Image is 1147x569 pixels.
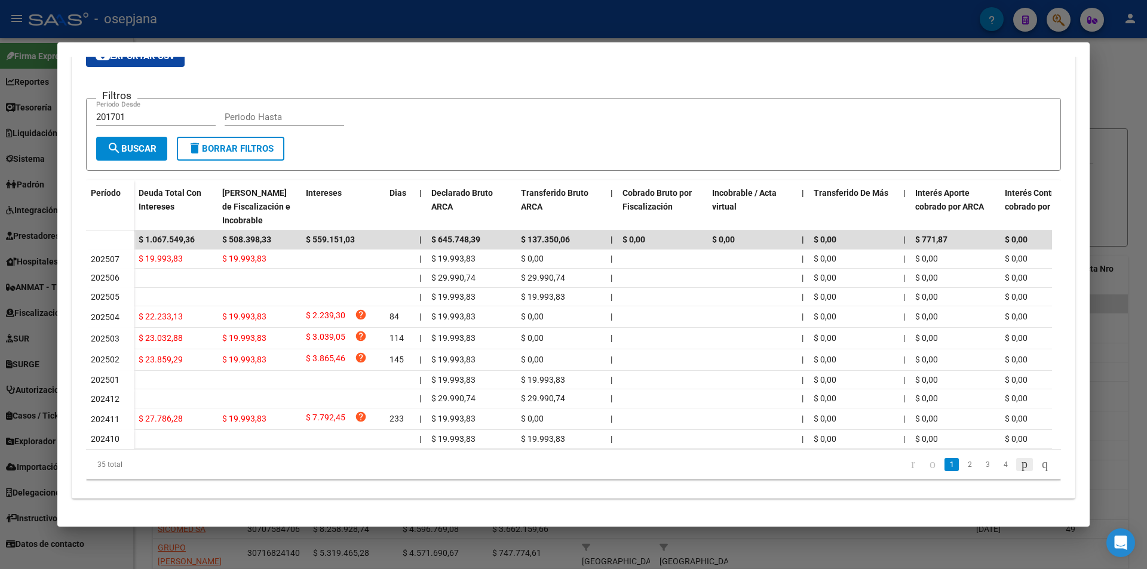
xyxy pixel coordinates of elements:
[910,180,1000,233] datatable-header-cell: Interés Aporte cobrado por ARCA
[606,180,618,233] datatable-header-cell: |
[390,355,404,364] span: 145
[419,333,421,343] span: |
[814,393,836,403] span: $ 0,00
[521,292,565,302] span: $ 19.993,83
[814,273,836,282] span: $ 0,00
[943,454,961,475] li: page 1
[427,180,516,233] datatable-header-cell: Declarado Bruto ARCA
[915,312,938,321] span: $ 0,00
[962,458,977,471] a: 2
[86,450,279,479] div: 35 total
[944,458,959,471] a: 1
[355,330,367,342] i: help
[898,180,910,233] datatable-header-cell: |
[91,188,121,198] span: Período
[618,180,707,233] datatable-header-cell: Cobrado Bruto por Fiscalización
[139,312,183,321] span: $ 22.233,13
[802,333,803,343] span: |
[134,180,217,233] datatable-header-cell: Deuda Total Con Intereses
[419,393,421,403] span: |
[802,375,803,385] span: |
[431,414,476,423] span: $ 19.993,83
[903,312,905,321] span: |
[419,292,421,302] span: |
[814,414,836,423] span: $ 0,00
[222,414,266,423] span: $ 19.993,83
[217,180,301,233] datatable-header-cell: Deuda Bruta Neto de Fiscalización e Incobrable
[903,235,906,244] span: |
[521,254,544,263] span: $ 0,00
[814,312,836,321] span: $ 0,00
[915,414,938,423] span: $ 0,00
[814,292,836,302] span: $ 0,00
[306,330,345,346] span: $ 3.039,05
[611,393,612,403] span: |
[979,454,996,475] li: page 3
[419,375,421,385] span: |
[521,434,565,444] span: $ 19.993,83
[611,414,612,423] span: |
[188,143,274,154] span: Borrar Filtros
[915,235,947,244] span: $ 771,87
[915,355,938,364] span: $ 0,00
[622,188,692,211] span: Cobrado Bruto por Fiscalización
[431,188,493,211] span: Declarado Bruto ARCA
[431,312,476,321] span: $ 19.993,83
[1005,235,1028,244] span: $ 0,00
[222,333,266,343] span: $ 19.993,83
[419,312,421,321] span: |
[814,188,888,198] span: Transferido De Más
[802,393,803,403] span: |
[797,180,809,233] datatable-header-cell: |
[415,180,427,233] datatable-header-cell: |
[622,235,645,244] span: $ 0,00
[521,375,565,385] span: $ 19.993,83
[903,292,905,302] span: |
[139,235,195,244] span: $ 1.067.549,36
[814,235,836,244] span: $ 0,00
[611,188,613,198] span: |
[903,375,905,385] span: |
[306,188,342,198] span: Intereses
[431,393,476,403] span: $ 29.990,74
[355,411,367,423] i: help
[521,393,565,403] span: $ 29.990,74
[814,333,836,343] span: $ 0,00
[521,235,570,244] span: $ 137.350,06
[431,254,476,263] span: $ 19.993,83
[915,254,938,263] span: $ 0,00
[177,137,284,161] button: Borrar Filtros
[390,414,404,423] span: 233
[139,355,183,364] span: $ 23.859,29
[1106,528,1135,557] div: Open Intercom Messenger
[301,180,385,233] datatable-header-cell: Intereses
[814,355,836,364] span: $ 0,00
[1005,188,1082,211] span: Interés Contribución cobrado por ARCA
[355,309,367,321] i: help
[419,188,422,198] span: |
[802,355,803,364] span: |
[306,235,355,244] span: $ 559.151,03
[1016,458,1033,471] a: go to next page
[802,254,803,263] span: |
[91,312,119,322] span: 202504
[903,188,906,198] span: |
[385,180,415,233] datatable-header-cell: Dias
[419,434,421,444] span: |
[431,333,476,343] span: $ 19.993,83
[521,333,544,343] span: $ 0,00
[1036,458,1053,471] a: go to last page
[903,333,905,343] span: |
[712,188,777,211] span: Incobrable / Acta virtual
[903,434,905,444] span: |
[906,458,921,471] a: go to first page
[611,312,612,321] span: |
[419,355,421,364] span: |
[390,312,399,321] span: 84
[611,292,612,302] span: |
[419,414,421,423] span: |
[611,375,612,385] span: |
[431,355,476,364] span: $ 19.993,83
[915,273,938,282] span: $ 0,00
[96,89,137,102] h3: Filtros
